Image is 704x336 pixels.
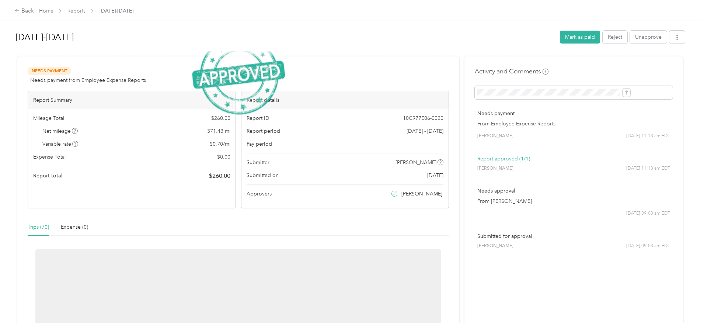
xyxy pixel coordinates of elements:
[403,114,443,122] span: 10C977E06-0020
[247,159,269,166] span: Submitter
[477,155,670,163] p: Report approved (1/1)
[67,8,86,14] a: Reports
[626,133,670,139] span: [DATE] 11:13 am EDT
[477,133,513,139] span: [PERSON_NAME]
[42,140,79,148] span: Variable rate
[477,232,670,240] p: Submitted for approval
[100,7,133,15] span: [DATE]-[DATE]
[630,31,667,44] button: Unapprove
[15,28,555,46] h1: Aug 1-Sept 30, 2025
[663,295,704,336] iframe: Everlance-gr Chat Button Frame
[217,153,230,161] span: $ 0.00
[241,91,449,109] div: Report details
[475,67,548,76] h4: Activity and Comments
[247,114,269,122] span: Report ID
[560,31,600,44] button: Mark as paid
[247,172,279,179] span: Submitted on
[247,190,272,198] span: Approvers
[33,153,66,161] span: Expense Total
[626,243,670,249] span: [DATE] 09:03 am EDT
[28,67,71,75] span: Needs Payment
[209,172,230,180] span: $ 260.00
[192,35,285,114] img: ApprovedStamp
[61,223,88,231] div: Expense (0)
[30,76,146,84] span: Needs payment from Employee Expense Reports
[477,165,513,172] span: [PERSON_NAME]
[477,110,670,117] p: Needs payment
[477,120,670,128] p: From Employee Expense Reports
[33,114,64,122] span: Mileage Total
[401,190,442,198] span: [PERSON_NAME]
[210,140,230,148] span: $ 0.70 / mi
[626,165,670,172] span: [DATE] 11:13 am EDT
[207,127,230,135] span: 371.43 mi
[247,127,280,135] span: Report period
[477,243,513,249] span: [PERSON_NAME]
[33,172,63,180] span: Report total
[39,8,53,14] a: Home
[247,140,272,148] span: Pay period
[477,197,670,205] p: From [PERSON_NAME]
[626,210,670,217] span: [DATE] 09:03 am EDT
[42,127,78,135] span: Net mileage
[407,127,443,135] span: [DATE] - [DATE]
[28,91,236,109] div: Report Summary
[15,7,34,15] div: Back
[211,114,230,122] span: $ 260.00
[395,159,436,166] span: [PERSON_NAME]
[28,223,49,231] div: Trips (70)
[477,187,670,195] p: Needs approval
[603,31,627,44] button: Reject
[427,172,443,179] span: [DATE]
